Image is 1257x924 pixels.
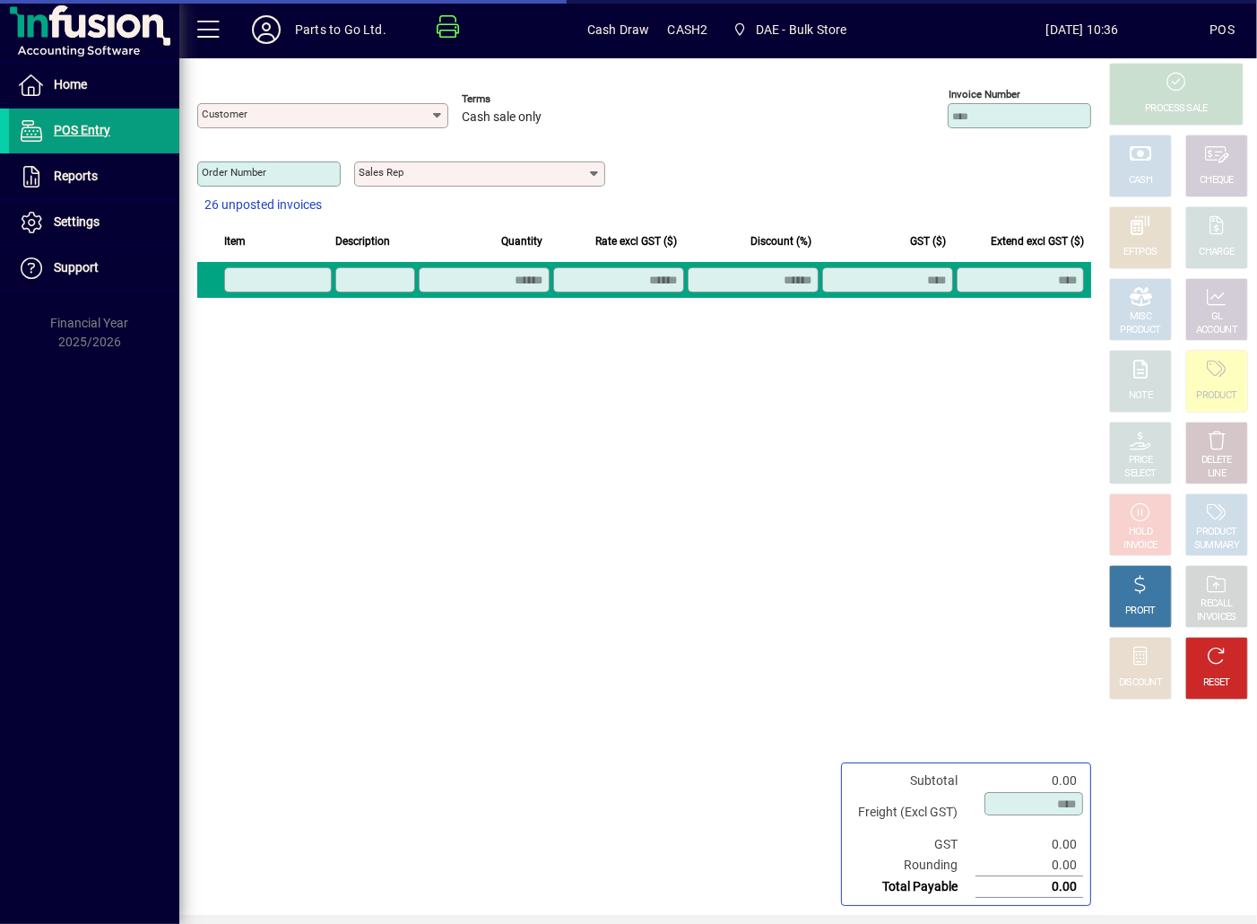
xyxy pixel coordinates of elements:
[202,108,247,120] mat-label: Customer
[849,771,975,791] td: Subtotal
[54,123,110,137] span: POS Entry
[1203,676,1230,690] div: RESET
[1200,246,1235,259] div: CHARGE
[238,13,295,46] button: Profile
[1197,611,1235,624] div: INVOICES
[1201,454,1232,467] div: DELETE
[955,15,1210,44] span: [DATE] 10:36
[1129,389,1152,403] div: NOTE
[910,231,946,251] span: GST ($)
[975,876,1083,898] td: 0.00
[9,154,179,199] a: Reports
[1211,310,1223,324] div: GL
[849,834,975,855] td: GST
[595,231,677,251] span: Rate excl GST ($)
[295,15,386,44] div: Parts to Go Ltd.
[9,246,179,291] a: Support
[1209,15,1235,44] div: POS
[849,876,975,898] td: Total Payable
[501,231,542,251] span: Quantity
[1129,454,1153,467] div: PRICE
[975,771,1083,791] td: 0.00
[54,169,98,183] span: Reports
[1200,174,1234,187] div: CHEQUE
[54,77,87,92] span: Home
[335,231,390,251] span: Description
[1129,174,1152,187] div: CASH
[750,231,811,251] span: Discount (%)
[1125,467,1157,481] div: SELECT
[224,231,246,251] span: Item
[849,855,975,876] td: Rounding
[1201,597,1233,611] div: RECALL
[1196,389,1236,403] div: PRODUCT
[1129,526,1152,539] div: HOLD
[9,200,179,245] a: Settings
[202,166,266,179] mat-label: Order number
[1196,324,1237,337] div: ACCOUNT
[54,260,99,275] span: Support
[1124,246,1157,259] div: EFTPOS
[1145,102,1208,116] div: PROCESS SALE
[1208,467,1226,481] div: LINE
[1119,676,1162,690] div: DISCOUNT
[1125,605,1156,618] div: PROFIT
[756,15,847,44] span: DAE - Bulk Store
[725,13,854,46] span: DAE - Bulk Store
[949,88,1020,100] mat-label: Invoice number
[1194,539,1239,553] div: SUMMARY
[462,93,569,105] span: Terms
[54,214,100,229] span: Settings
[975,855,1083,876] td: 0.00
[204,196,322,214] span: 26 unposted invoices
[1123,539,1157,553] div: INVOICE
[849,791,975,834] td: Freight (Excl GST)
[587,15,650,44] span: Cash Draw
[668,15,708,44] span: CASH2
[197,189,329,222] button: 26 unposted invoices
[1120,324,1160,337] div: PRODUCT
[1130,310,1151,324] div: MISC
[1196,526,1236,539] div: PRODUCT
[462,110,542,125] span: Cash sale only
[359,166,403,179] mat-label: Sales rep
[9,63,179,108] a: Home
[991,231,1084,251] span: Extend excl GST ($)
[975,834,1083,855] td: 0.00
